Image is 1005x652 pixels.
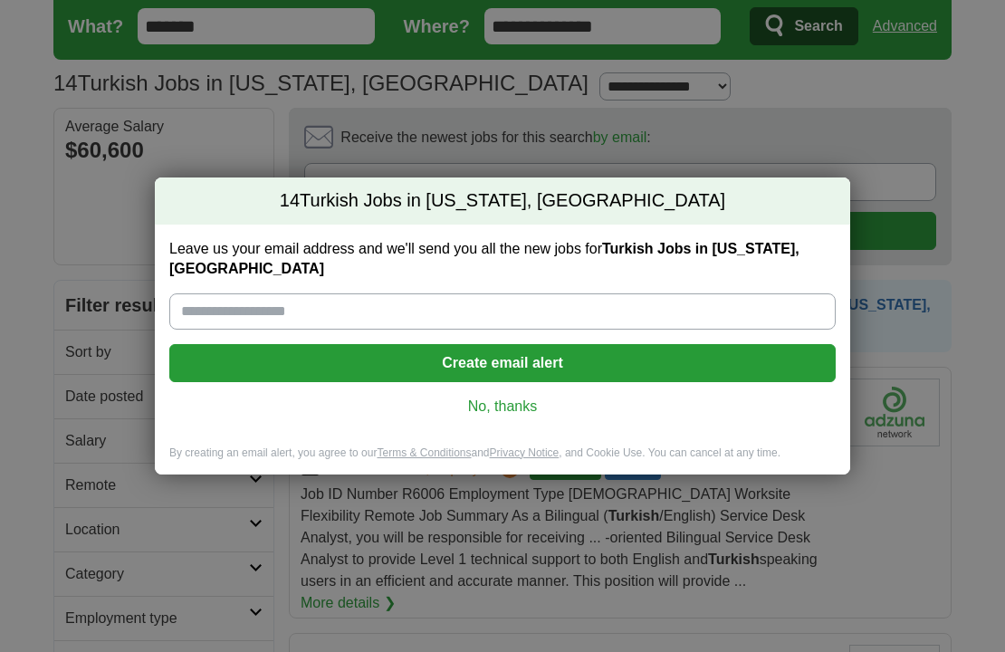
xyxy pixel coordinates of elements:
a: Privacy Notice [490,446,560,459]
span: 14 [280,188,300,214]
h2: Turkish Jobs in [US_STATE], [GEOGRAPHIC_DATA] [155,177,850,225]
a: No, thanks [184,397,821,417]
div: By creating an email alert, you agree to our and , and Cookie Use. You can cancel at any time. [155,446,850,475]
label: Leave us your email address and we'll send you all the new jobs for [169,239,836,279]
strong: Turkish Jobs in [US_STATE], [GEOGRAPHIC_DATA] [169,241,799,276]
button: Create email alert [169,344,836,382]
a: Terms & Conditions [377,446,471,459]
